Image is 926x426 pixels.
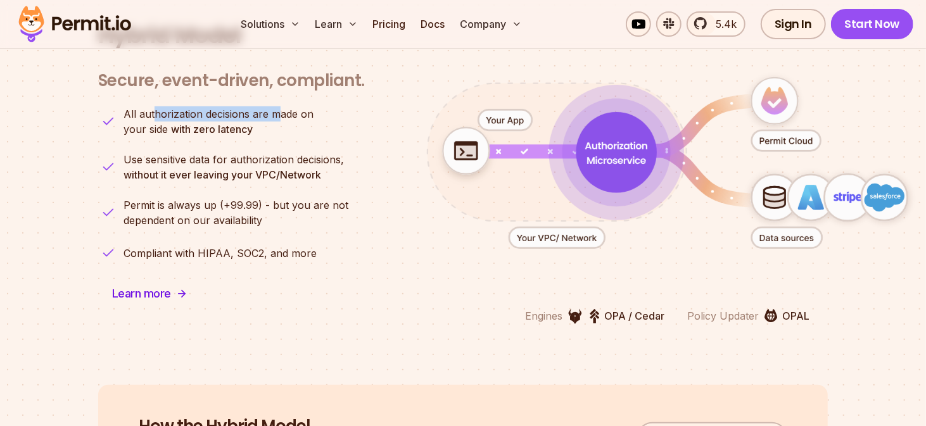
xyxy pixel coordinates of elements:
span: Learn more [112,285,171,303]
span: Permit is always up (+99.99) - but you are not [124,197,348,213]
h3: Secure, event-driven, compliant. [98,70,365,91]
button: Learn [310,11,363,37]
a: Learn more [98,279,201,309]
a: Pricing [368,11,411,37]
p: your side [124,106,314,137]
button: Company [455,11,527,37]
p: dependent on our availability [124,197,348,228]
strong: without it ever leaving your VPC/Network [124,168,321,181]
button: Solutions [236,11,305,37]
p: Engines [526,308,563,323]
p: OPAL [783,308,810,323]
span: All authorization decisions are made on [124,106,314,122]
a: Docs [416,11,450,37]
p: Compliant with HIPAA, SOC2, and more [124,246,317,261]
a: 5.4k [687,11,745,37]
span: 5.4k [708,16,737,32]
p: Policy Updater [688,308,759,323]
a: Sign In [761,9,826,39]
a: Start Now [831,9,914,39]
strong: with zero latency [171,123,253,135]
span: Use sensitive data for authorization decisions, [124,152,344,167]
img: Permit logo [13,3,137,46]
p: OPA / Cedar [605,308,665,323]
